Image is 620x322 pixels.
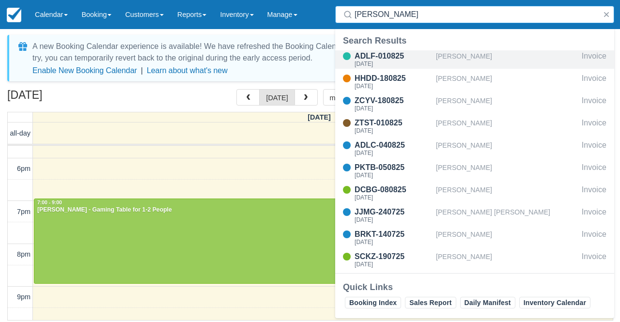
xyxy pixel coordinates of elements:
[355,128,432,134] div: [DATE]
[582,50,606,69] div: Invoice
[335,162,614,180] a: PKTB-050825[DATE][PERSON_NAME]Invoice
[582,162,606,180] div: Invoice
[355,195,432,200] div: [DATE]
[355,184,432,196] div: DCBG-080825
[436,206,578,225] div: [PERSON_NAME] [PERSON_NAME]
[436,251,578,269] div: [PERSON_NAME]
[582,117,606,136] div: Invoice
[335,50,614,69] a: ADLF-010825[DATE][PERSON_NAME]Invoice
[582,184,606,202] div: Invoice
[335,251,614,269] a: SCKZ-190725[DATE][PERSON_NAME]Invoice
[335,73,614,91] a: HHDD-180825[DATE][PERSON_NAME]Invoice
[335,184,614,202] a: DCBG-080825[DATE][PERSON_NAME]Invoice
[355,239,432,245] div: [DATE]
[141,66,143,75] span: |
[355,206,432,218] div: JJMG-240725
[355,150,432,156] div: [DATE]
[355,61,432,67] div: [DATE]
[335,117,614,136] a: ZTST-010825[DATE][PERSON_NAME]Invoice
[355,117,432,129] div: ZTST-010825
[519,297,590,308] a: Inventory Calendar
[460,297,515,308] a: Daily Manifest
[405,297,456,308] a: Sales Report
[37,206,595,214] div: [PERSON_NAME] - Gaming Table for 1-2 People
[343,281,606,293] div: Quick Links
[355,73,432,84] div: HHDD-180825
[355,95,432,107] div: ZCYV-180825
[308,113,331,121] span: [DATE]
[355,251,432,262] div: SCKZ-190725
[355,172,432,178] div: [DATE]
[436,95,578,113] div: [PERSON_NAME]
[7,89,130,107] h2: [DATE]
[355,162,432,173] div: PKTB-050825
[323,89,356,106] button: month
[17,250,31,258] span: 8pm
[355,261,432,267] div: [DATE]
[582,139,606,158] div: Invoice
[355,6,599,23] input: Search ( / )
[147,66,228,75] a: Learn about what's new
[32,41,601,64] div: A new Booking Calendar experience is available! We have refreshed the Booking Calendar and would ...
[355,83,432,89] div: [DATE]
[582,229,606,247] div: Invoice
[17,165,31,172] span: 6pm
[335,206,614,225] a: JJMG-240725[DATE][PERSON_NAME] [PERSON_NAME]Invoice
[17,208,31,215] span: 7pm
[355,217,432,223] div: [DATE]
[335,95,614,113] a: ZCYV-180825[DATE][PERSON_NAME]Invoice
[582,251,606,269] div: Invoice
[436,50,578,69] div: [PERSON_NAME]
[343,35,606,46] div: Search Results
[335,229,614,247] a: BRKT-140725[DATE][PERSON_NAME]Invoice
[436,73,578,91] div: [PERSON_NAME]
[582,73,606,91] div: Invoice
[7,8,21,22] img: checkfront-main-nav-mini-logo.png
[436,139,578,158] div: [PERSON_NAME]
[436,184,578,202] div: [PERSON_NAME]
[259,89,294,106] button: [DATE]
[345,297,401,308] a: Booking Index
[34,199,598,283] a: 7:00 - 9:00[PERSON_NAME] - Gaming Table for 1-2 People
[436,117,578,136] div: [PERSON_NAME]
[355,229,432,240] div: BRKT-140725
[32,66,137,76] button: Enable New Booking Calendar
[355,106,432,111] div: [DATE]
[582,206,606,225] div: Invoice
[436,162,578,180] div: [PERSON_NAME]
[10,129,31,137] span: all-day
[355,139,432,151] div: ADLC-040825
[335,139,614,158] a: ADLC-040825[DATE][PERSON_NAME]Invoice
[355,50,432,62] div: ADLF-010825
[582,95,606,113] div: Invoice
[37,200,62,205] span: 7:00 - 9:00
[17,293,31,301] span: 9pm
[436,229,578,247] div: [PERSON_NAME]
